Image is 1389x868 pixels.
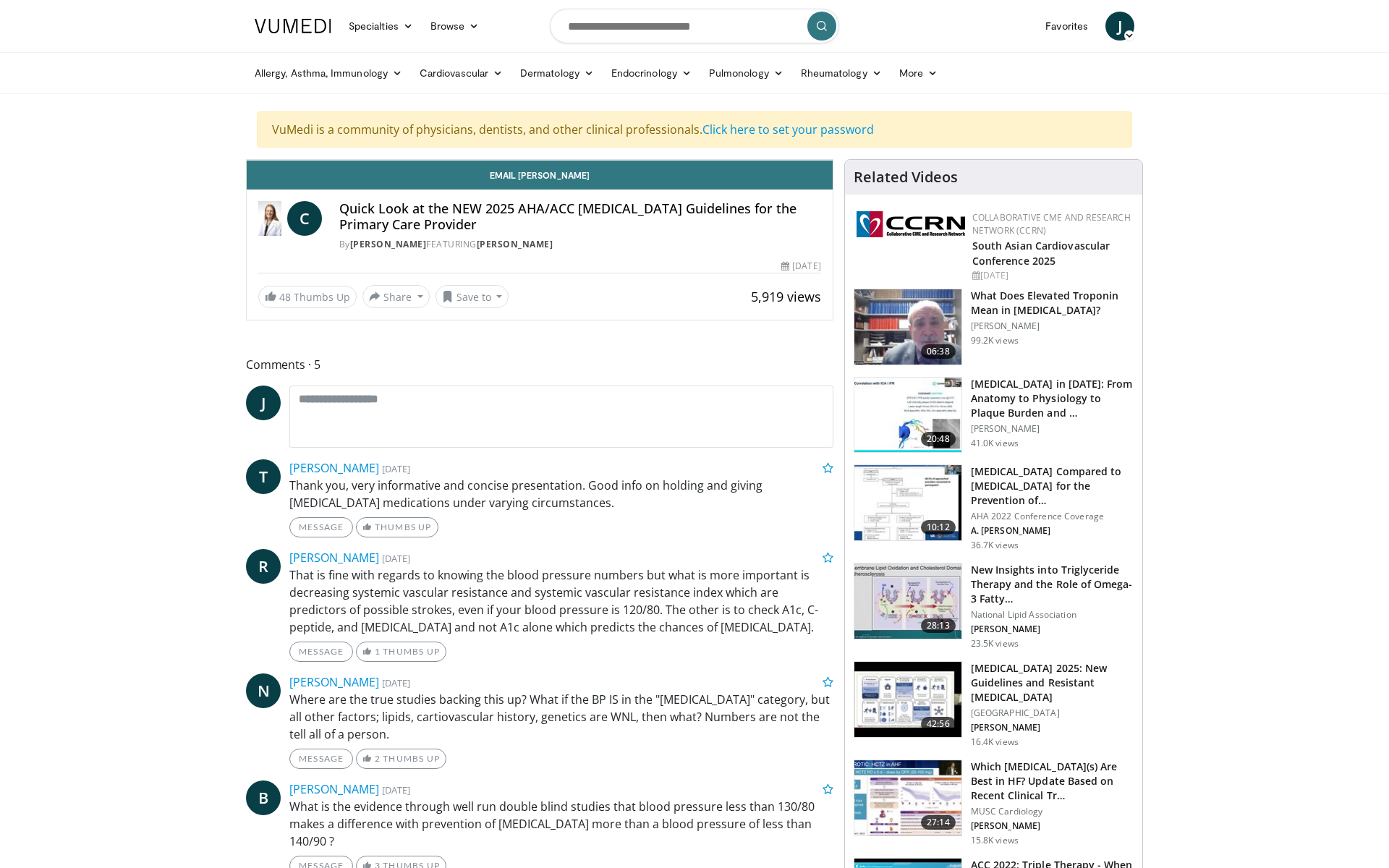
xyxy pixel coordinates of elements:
[854,760,961,835] img: dc76ff08-18a3-4688-bab3-3b82df187678.150x105_q85_crop-smart_upscale.jpg
[289,477,833,511] p: Thank you, very informative and concise presentation. Good info on holding and giving [MEDICAL_DA...
[971,820,1134,832] p: [PERSON_NAME]
[289,798,833,850] p: What is the evidence through well run double blind studies that blood pressure less than 130/80 m...
[702,122,874,137] a: Click here to set your password
[971,289,1134,318] h3: What Does Elevated Troponin Mean in [MEDICAL_DATA]?
[436,285,509,308] button: Save to
[971,464,1134,508] h3: [MEDICAL_DATA] Compared to [MEDICAL_DATA] for the Prevention of…
[247,160,833,161] video-js: Video Player
[287,201,322,236] a: C
[339,238,821,251] div: By FEATURING
[340,12,422,41] a: Specialties
[356,517,438,537] a: Thumbs Up
[356,749,446,769] a: 2 Thumbs Up
[382,676,410,689] small: [DATE]
[854,563,1134,650] a: 28:13 New Insights into Triglyceride Therapy and the Role of Omega-3 Fatty… National Lipid Associ...
[511,59,603,88] a: Dermatology
[972,211,1131,237] a: Collaborative CME and Research Network (CCRN)
[971,335,1019,346] p: 99.2K views
[971,722,1134,733] p: [PERSON_NAME]
[971,806,1134,817] p: MUSC Cardiology
[971,423,1134,435] p: [PERSON_NAME]
[411,59,511,88] a: Cardiovascular
[854,289,1134,365] a: 06:38 What Does Elevated Troponin Mean in [MEDICAL_DATA]? [PERSON_NAME] 99.2K views
[339,201,821,232] h4: Quick Look at the NEW 2025 AHA/ACC [MEDICAL_DATA] Guidelines for the Primary Care Provider
[854,661,1134,748] a: 42:56 [MEDICAL_DATA] 2025: New Guidelines and Resistant [MEDICAL_DATA] [GEOGRAPHIC_DATA] [PERSON_...
[971,707,1134,719] p: [GEOGRAPHIC_DATA]
[289,691,833,743] p: Where are the true studies backing this up? What if the BP IS in the "[MEDICAL_DATA]" category, b...
[854,169,958,186] h4: Related Videos
[971,563,1134,606] h3: New Insights into Triglyceride Therapy and the Role of Omega-3 Fatty…
[258,286,357,308] a: 48 Thumbs Up
[921,717,956,731] span: 42:56
[289,749,353,769] a: Message
[422,12,488,41] a: Browse
[289,781,379,797] a: [PERSON_NAME]
[972,239,1110,268] a: South Asian Cardiovascular Conference 2025
[751,288,821,305] span: 5,919 views
[854,289,961,365] img: 98daf78a-1d22-4ebe-927e-10afe95ffd94.150x105_q85_crop-smart_upscale.jpg
[289,517,353,537] a: Message
[854,662,961,737] img: 280bcb39-0f4e-42eb-9c44-b41b9262a277.150x105_q85_crop-smart_upscale.jpg
[971,759,1134,803] h3: Which [MEDICAL_DATA](s) Are Best in HF? Update Based on Recent Clinical Tr…
[971,540,1019,551] p: 36.7K views
[246,355,833,374] span: Comments 5
[971,736,1019,748] p: 16.4K views
[257,111,1132,148] div: VuMedi is a community of physicians, dentists, and other clinical professionals.
[971,511,1134,522] p: AHA 2022 Conference Coverage
[971,377,1134,420] h3: [MEDICAL_DATA] in [DATE]: From Anatomy to Physiology to Plaque Burden and …
[246,673,281,708] a: N
[289,566,833,636] p: That is fine with regards to knowing the blood pressure numbers but what is more important is dec...
[362,285,430,308] button: Share
[854,464,1134,551] a: 10:12 [MEDICAL_DATA] Compared to [MEDICAL_DATA] for the Prevention of… AHA 2022 Conference Covera...
[921,432,956,446] span: 20:48
[854,377,1134,454] a: 20:48 [MEDICAL_DATA] in [DATE]: From Anatomy to Physiology to Plaque Burden and … [PERSON_NAME] 4...
[1105,12,1134,41] a: J
[289,642,353,662] a: Message
[971,835,1019,846] p: 15.8K views
[550,9,839,43] input: Search topics, interventions
[382,462,410,475] small: [DATE]
[971,320,1134,332] p: [PERSON_NAME]
[854,563,961,639] img: 45ea033d-f728-4586-a1ce-38957b05c09e.150x105_q85_crop-smart_upscale.jpg
[854,465,961,540] img: 7c0f9b53-1609-4588-8498-7cac8464d722.150x105_q85_crop-smart_upscale.jpg
[246,386,281,420] a: J
[350,238,427,250] a: [PERSON_NAME]
[477,238,553,250] a: [PERSON_NAME]
[375,753,381,764] span: 2
[603,59,700,88] a: Endocrinology
[356,642,446,662] a: 1 Thumbs Up
[246,549,281,584] a: R
[382,552,410,565] small: [DATE]
[781,260,820,273] div: [DATE]
[700,59,792,88] a: Pulmonology
[792,59,891,88] a: Rheumatology
[246,459,281,494] a: T
[971,525,1134,537] p: A. [PERSON_NAME]
[246,59,411,88] a: Allergy, Asthma, Immunology
[891,59,946,88] a: More
[247,161,833,190] a: Email [PERSON_NAME]
[857,211,965,237] img: a04ee3ba-8487-4636-b0fb-5e8d268f3737.png.150x105_q85_autocrop_double_scale_upscale_version-0.2.png
[289,460,379,476] a: [PERSON_NAME]
[246,780,281,815] a: B
[382,783,410,796] small: [DATE]
[971,638,1019,650] p: 23.5K views
[375,646,381,657] span: 1
[971,624,1134,635] p: [PERSON_NAME]
[921,520,956,535] span: 10:12
[921,344,956,359] span: 06:38
[289,550,379,566] a: [PERSON_NAME]
[854,378,961,453] img: 823da73b-7a00-425d-bb7f-45c8b03b10c3.150x105_q85_crop-smart_upscale.jpg
[971,438,1019,449] p: 41.0K views
[255,19,331,33] img: VuMedi Logo
[279,290,291,304] span: 48
[971,661,1134,705] h3: [MEDICAL_DATA] 2025: New Guidelines and Resistant [MEDICAL_DATA]
[921,618,956,633] span: 28:13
